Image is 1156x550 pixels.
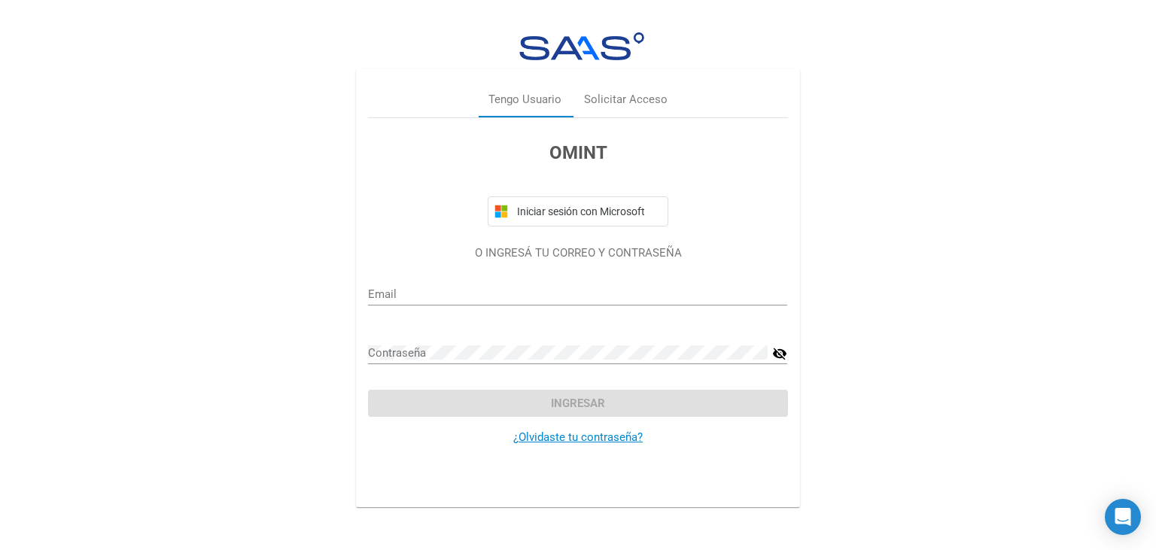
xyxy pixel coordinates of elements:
[584,91,668,108] div: Solicitar Acceso
[368,245,787,262] p: O INGRESÁ TU CORREO Y CONTRASEÑA
[368,390,787,417] button: Ingresar
[551,397,605,410] span: Ingresar
[488,196,668,226] button: Iniciar sesión con Microsoft
[1105,499,1141,535] div: Open Intercom Messenger
[368,139,787,166] h3: OMINT
[514,205,662,217] span: Iniciar sesión con Microsoft
[488,91,561,108] div: Tengo Usuario
[513,430,643,444] a: ¿Olvidaste tu contraseña?
[772,345,787,363] mat-icon: visibility_off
